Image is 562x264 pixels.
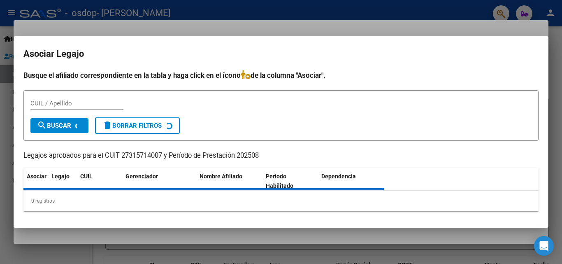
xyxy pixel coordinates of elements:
div: 0 registros [23,191,539,211]
div: Open Intercom Messenger [534,236,554,256]
button: Buscar [30,118,88,133]
span: Asociar [27,173,46,180]
datatable-header-cell: Gerenciador [122,168,196,195]
span: Dependencia [321,173,356,180]
datatable-header-cell: CUIL [77,168,122,195]
mat-icon: delete [102,120,112,130]
span: Periodo Habilitado [266,173,293,189]
datatable-header-cell: Dependencia [318,168,384,195]
p: Legajos aprobados para el CUIT 27315714007 y Período de Prestación 202508 [23,151,539,161]
span: Borrar Filtros [102,122,162,129]
span: Legajo [51,173,70,180]
mat-icon: search [37,120,47,130]
span: Gerenciador [125,173,158,180]
datatable-header-cell: Asociar [23,168,48,195]
span: CUIL [80,173,93,180]
span: Nombre Afiliado [200,173,242,180]
datatable-header-cell: Legajo [48,168,77,195]
datatable-header-cell: Periodo Habilitado [262,168,318,195]
h4: Busque el afiliado correspondiente en la tabla y haga click en el ícono de la columna "Asociar". [23,70,539,81]
datatable-header-cell: Nombre Afiliado [196,168,262,195]
span: Buscar [37,122,71,129]
button: Borrar Filtros [95,117,180,134]
h2: Asociar Legajo [23,46,539,62]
